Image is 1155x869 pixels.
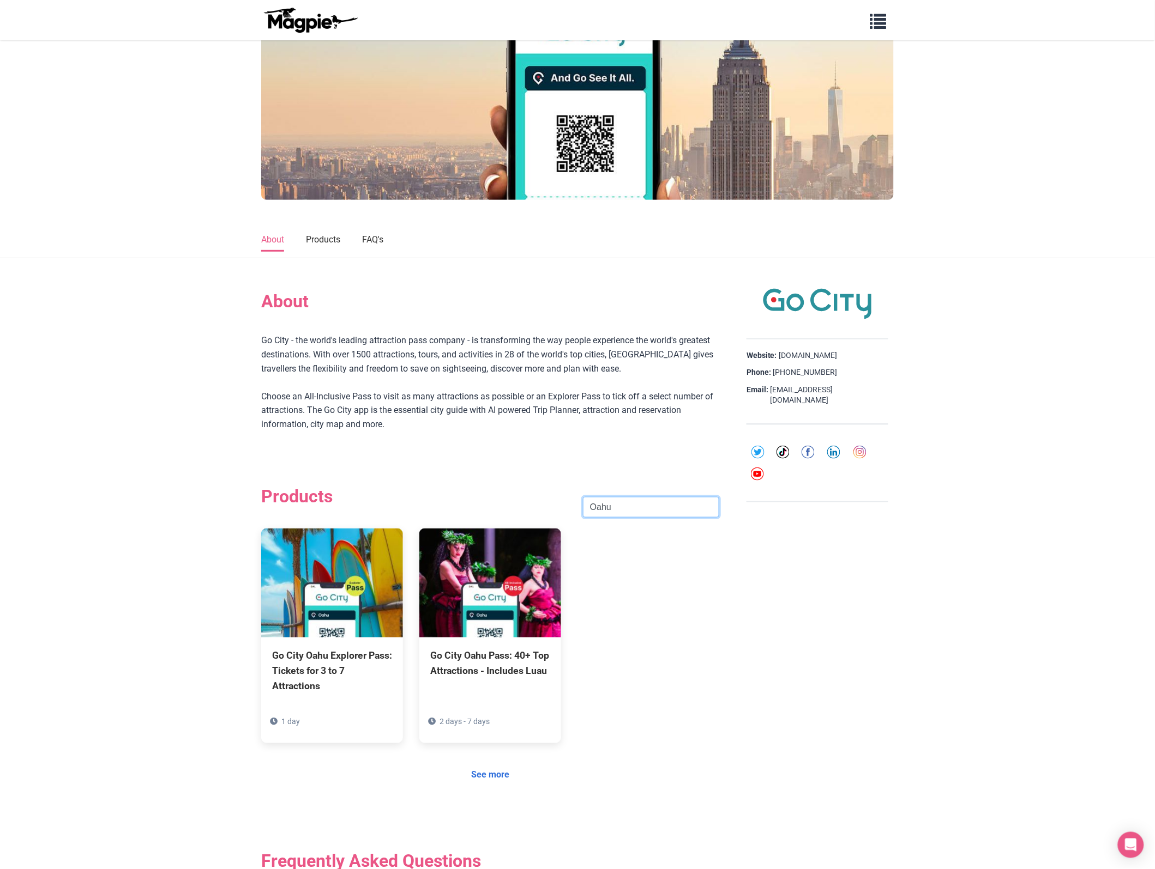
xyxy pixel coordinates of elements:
[306,229,340,252] a: Products
[261,291,719,312] h2: About
[440,718,490,726] span: 2 days - 7 days
[747,385,768,396] strong: Email:
[419,528,561,637] img: Go City Oahu Pass: 40+ Top Attractions - Includes Luau
[583,497,719,518] input: Search product name, city, or interal id
[747,367,888,378] div: [PHONE_NUMBER]
[747,367,771,378] strong: Phone:
[1118,832,1144,858] div: Open Intercom Messenger
[751,446,765,459] img: twitter-round-01-cd1e625a8cae957d25deef6d92bf4839.svg
[261,7,359,33] img: logo-ab69f6fb50320c5b225c76a69d11143b.png
[272,648,392,694] div: Go City Oahu Explorer Pass: Tickets for 3 to 7 Attractions
[853,446,867,459] img: instagram-round-01-d873700d03cfe9216e9fb2676c2aa726.svg
[261,528,403,637] img: Go City Oahu Explorer Pass: Tickets for 3 to 7 Attractions
[261,229,284,252] a: About
[779,350,838,361] a: [DOMAIN_NAME]
[771,385,888,406] a: [EMAIL_ADDRESS][DOMAIN_NAME]
[281,718,300,726] span: 1 day
[747,350,777,361] strong: Website:
[464,765,516,786] a: See more
[261,333,719,431] div: Go City - the world's leading attraction pass company - is transforming the way people experience...
[802,446,815,459] img: facebook-round-01-50ddc191f871d4ecdbe8252d2011563a.svg
[763,285,872,322] img: Go City logo
[261,528,403,743] a: Go City Oahu Explorer Pass: Tickets for 3 to 7 Attractions 1 day
[777,446,790,459] img: tiktok-round-01-ca200c7ba8d03f2cade56905edf8567d.svg
[827,446,840,459] img: linkedin-round-01-4bc9326eb20f8e88ec4be7e8773b84b7.svg
[419,528,561,728] a: Go City Oahu Pass: 40+ Top Attractions - Includes Luau 2 days - 7 days
[751,467,764,481] img: youtube-round-01-0acef599b0341403c37127b094ecd7da.svg
[261,486,333,507] h2: Products
[430,648,550,679] div: Go City Oahu Pass: 40+ Top Attractions - Includes Luau
[362,229,383,252] a: FAQ's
